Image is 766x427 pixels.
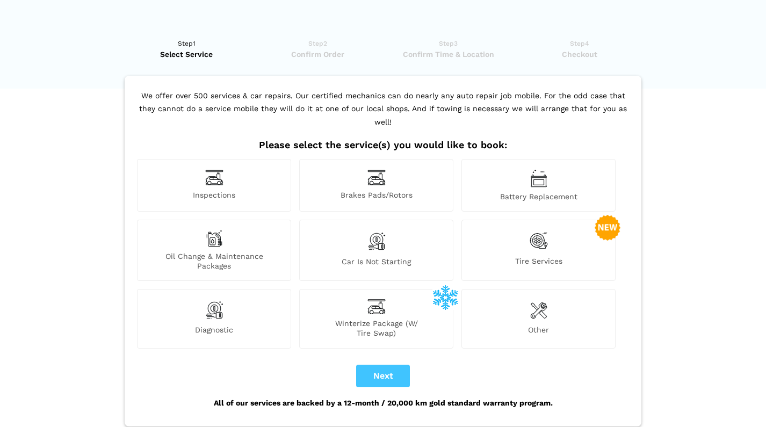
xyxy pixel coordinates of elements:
[134,89,632,140] p: We offer over 500 services & car repairs. Our certified mechanics can do nearly any auto repair j...
[517,49,641,60] span: Checkout
[138,190,291,201] span: Inspections
[125,38,249,60] a: Step1
[256,38,380,60] a: Step2
[595,215,620,241] img: new-badge-2-48.png
[125,49,249,60] span: Select Service
[134,139,632,151] h2: Please select the service(s) you would like to book:
[462,256,615,271] span: Tire Services
[462,192,615,201] span: Battery Replacement
[432,284,458,310] img: winterize-icon_1.png
[386,49,510,60] span: Confirm Time & Location
[134,387,632,418] div: All of our services are backed by a 12-month / 20,000 km gold standard warranty program.
[300,257,453,271] span: Car is not starting
[517,38,641,60] a: Step4
[300,319,453,338] span: Winterize Package (W/ Tire Swap)
[356,365,410,387] button: Next
[462,325,615,338] span: Other
[138,325,291,338] span: Diagnostic
[300,190,453,201] span: Brakes Pads/Rotors
[386,38,510,60] a: Step3
[138,251,291,271] span: Oil Change & Maintenance Packages
[256,49,380,60] span: Confirm Order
